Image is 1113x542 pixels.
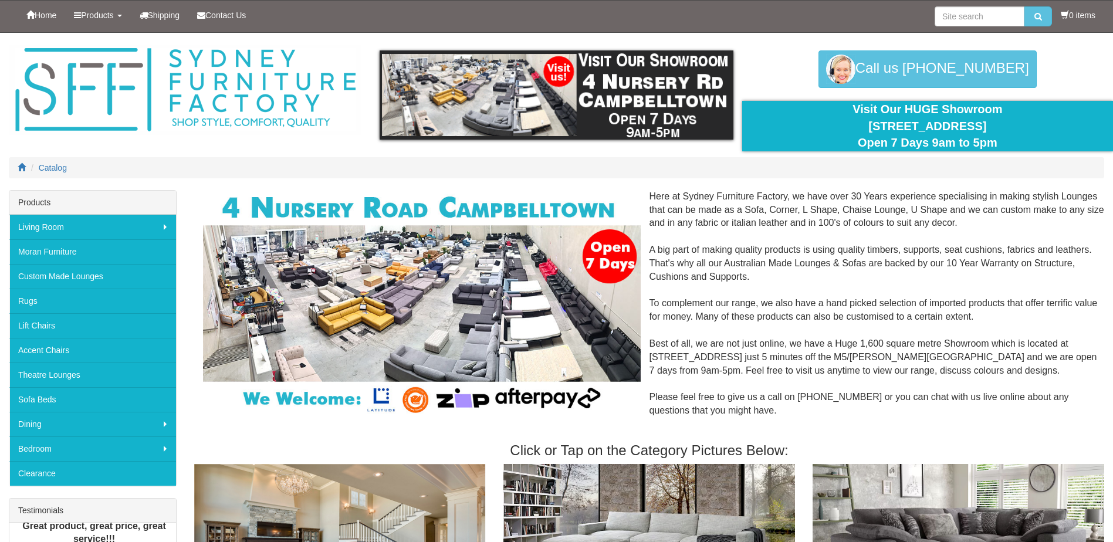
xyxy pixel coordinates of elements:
[9,387,176,412] a: Sofa Beds
[9,461,176,486] a: Clearance
[39,163,67,172] a: Catalog
[1061,9,1095,21] li: 0 items
[751,101,1104,151] div: Visit Our HUGE Showroom [STREET_ADDRESS] Open 7 Days 9am to 5pm
[18,1,65,30] a: Home
[9,338,176,363] a: Accent Chairs
[205,11,246,20] span: Contact Us
[203,190,640,418] img: Corner Modular Lounges
[9,264,176,289] a: Custom Made Lounges
[194,443,1104,458] h3: Click or Tap on the Category Pictures Below:
[9,45,361,135] img: Sydney Furniture Factory
[9,363,176,387] a: Theatre Lounges
[9,436,176,461] a: Bedroom
[188,1,255,30] a: Contact Us
[35,11,56,20] span: Home
[9,499,176,523] div: Testimonials
[9,215,176,239] a: Living Room
[9,289,176,313] a: Rugs
[81,11,113,20] span: Products
[65,1,130,30] a: Products
[131,1,189,30] a: Shipping
[380,50,733,140] img: showroom.gif
[194,190,1104,431] div: Here at Sydney Furniture Factory, we have over 30 Years experience specialising in making stylish...
[9,191,176,215] div: Products
[9,239,176,264] a: Moran Furniture
[9,313,176,338] a: Lift Chairs
[148,11,180,20] span: Shipping
[935,6,1024,26] input: Site search
[9,412,176,436] a: Dining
